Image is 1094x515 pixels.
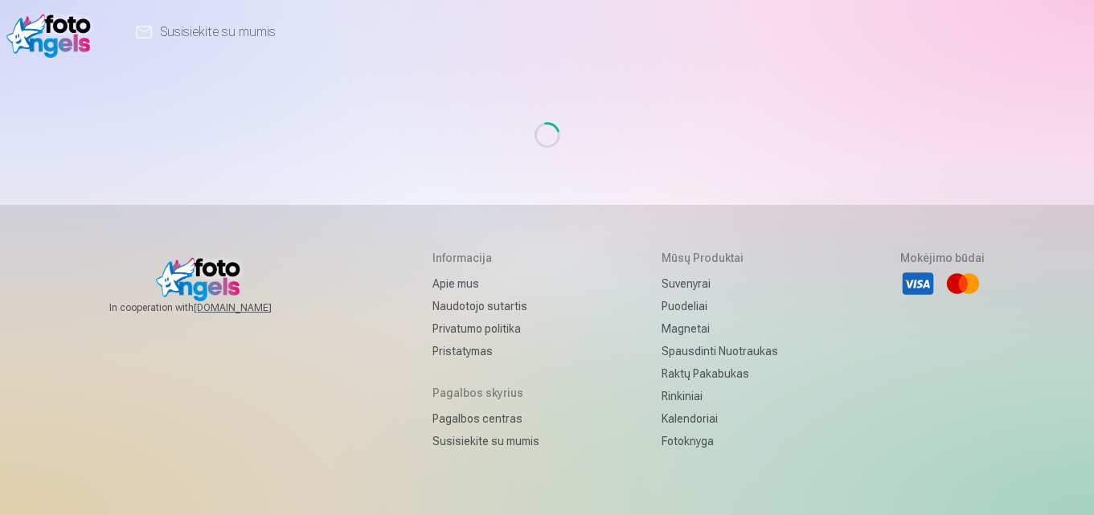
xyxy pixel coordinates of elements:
[662,317,778,340] a: Magnetai
[662,430,778,452] a: Fotoknyga
[432,250,539,266] h5: Informacija
[432,340,539,362] a: Pristatymas
[662,385,778,407] a: Rinkiniai
[194,301,310,314] a: [DOMAIN_NAME]
[109,301,310,314] span: In cooperation with
[662,362,778,385] a: Raktų pakabukas
[662,407,778,430] a: Kalendoriai
[662,340,778,362] a: Spausdinti nuotraukas
[662,295,778,317] a: Puodeliai
[900,250,985,266] h5: Mokėjimo būdai
[432,430,539,452] a: Susisiekite su mumis
[945,266,981,301] li: Mastercard
[432,317,539,340] a: Privatumo politika
[662,250,778,266] h5: Mūsų produktai
[432,407,539,430] a: Pagalbos centras
[900,266,936,301] li: Visa
[432,385,539,401] h5: Pagalbos skyrius
[432,272,539,295] a: Apie mus
[6,6,99,58] img: /v1
[432,295,539,317] a: Naudotojo sutartis
[662,272,778,295] a: Suvenyrai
